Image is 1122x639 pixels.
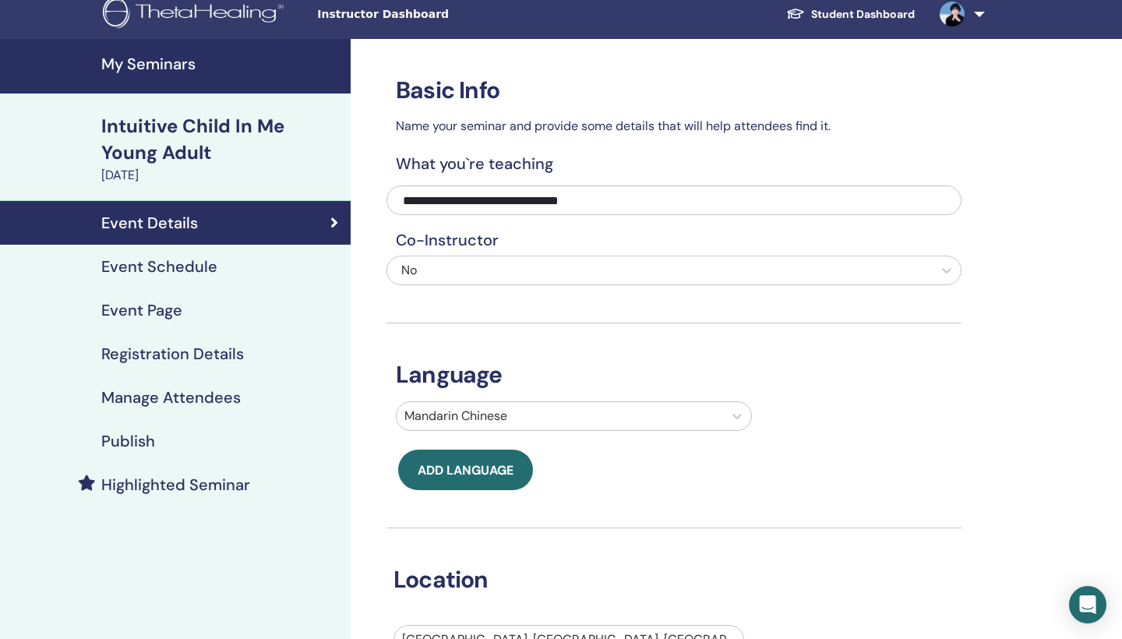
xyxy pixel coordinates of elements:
h3: Basic Info [386,76,961,104]
h4: Event Schedule [101,257,217,276]
p: Name your seminar and provide some details that will help attendees find it. [386,117,961,136]
div: [DATE] [101,166,341,185]
h4: Highlighted Seminar [101,475,250,494]
span: Add language [418,462,513,478]
span: No [401,262,417,278]
h4: Publish [101,432,155,450]
span: Instructor Dashboard [317,6,551,23]
div: Open Intercom Messenger [1069,586,1106,623]
img: graduation-cap-white.svg [786,7,805,20]
h4: Co-Instructor [386,231,961,249]
h4: Manage Attendees [101,388,241,407]
button: Add language [398,450,533,490]
h4: Event Page [101,301,182,319]
h4: What you`re teaching [386,154,961,173]
a: Intuitive Child In Me Young Adult[DATE] [92,113,351,185]
h4: Registration Details [101,344,244,363]
h3: Location [384,566,940,594]
img: default.jpg [940,2,965,26]
h4: Event Details [101,214,198,232]
h4: My Seminars [101,55,341,73]
div: Intuitive Child In Me Young Adult [101,113,341,166]
h3: Language [386,361,961,389]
